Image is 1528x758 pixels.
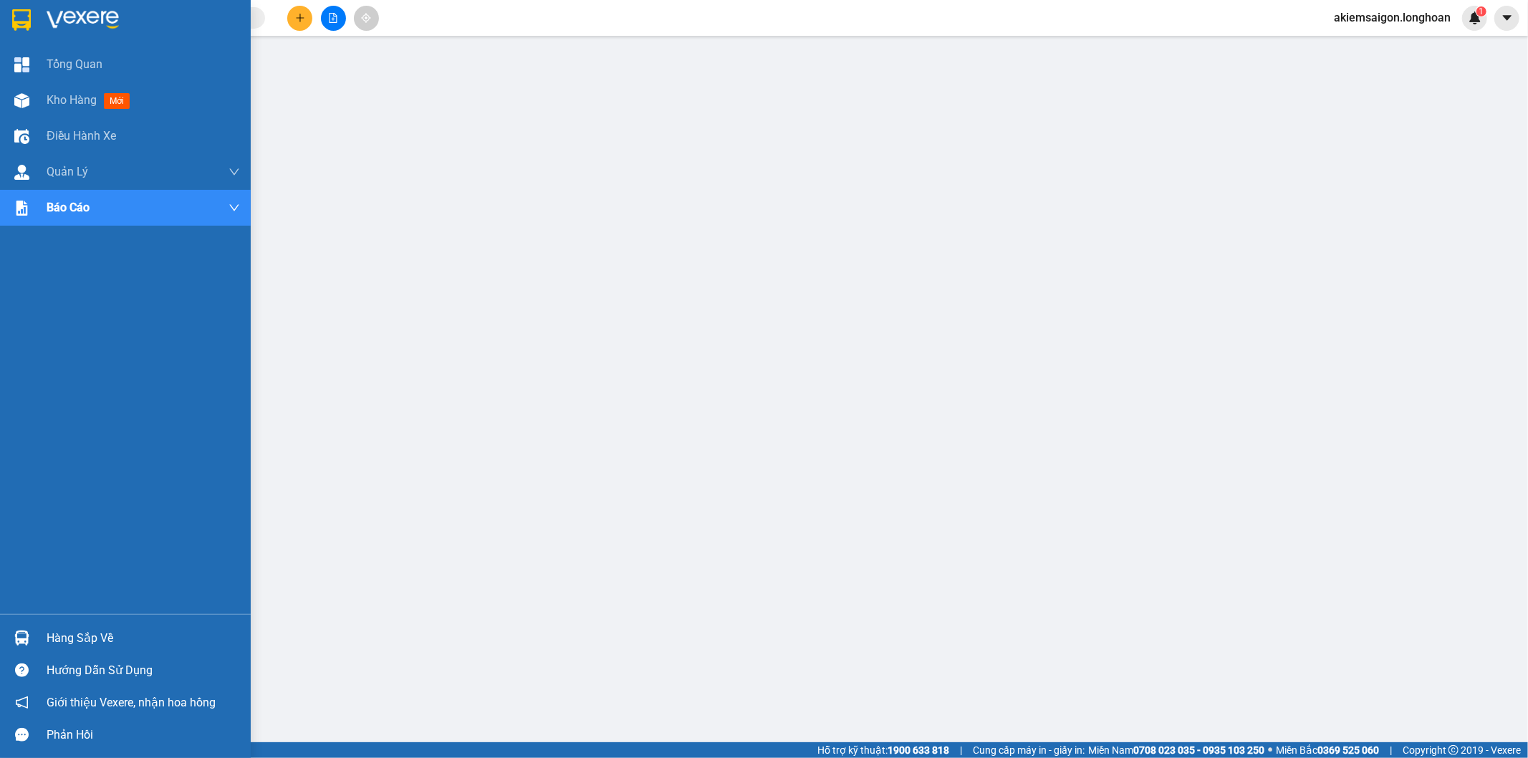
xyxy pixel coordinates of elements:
[817,742,949,758] span: Hỗ trợ kỹ thuật:
[229,166,240,178] span: down
[354,6,379,31] button: aim
[47,127,116,145] span: Điều hành xe
[1317,744,1379,756] strong: 0369 525 060
[328,13,338,23] span: file-add
[321,6,346,31] button: file-add
[14,201,29,216] img: solution-icon
[47,628,240,649] div: Hàng sắp về
[14,57,29,72] img: dashboard-icon
[47,694,216,711] span: Giới thiệu Vexere, nhận hoa hồng
[14,165,29,180] img: warehouse-icon
[47,163,88,181] span: Quản Lý
[1494,6,1519,31] button: caret-down
[1448,745,1459,755] span: copyright
[15,696,29,709] span: notification
[14,630,29,646] img: warehouse-icon
[1501,11,1514,24] span: caret-down
[104,93,130,109] span: mới
[229,202,240,214] span: down
[1390,742,1392,758] span: |
[1268,747,1272,753] span: ⚪️
[47,93,97,107] span: Kho hàng
[1322,9,1462,27] span: akiemsaigon.longhoan
[47,660,240,681] div: Hướng dẫn sử dụng
[15,728,29,742] span: message
[1088,742,1264,758] span: Miền Nam
[287,6,312,31] button: plus
[47,55,102,73] span: Tổng Quan
[1469,11,1481,24] img: icon-new-feature
[1476,6,1486,16] sup: 1
[15,663,29,677] span: question-circle
[1276,742,1379,758] span: Miền Bắc
[973,742,1085,758] span: Cung cấp máy in - giấy in:
[47,724,240,746] div: Phản hồi
[1479,6,1484,16] span: 1
[960,742,962,758] span: |
[888,744,949,756] strong: 1900 633 818
[1133,744,1264,756] strong: 0708 023 035 - 0935 103 250
[14,129,29,144] img: warehouse-icon
[12,9,31,31] img: logo-vxr
[361,13,371,23] span: aim
[14,93,29,108] img: warehouse-icon
[47,198,90,216] span: Báo cáo
[295,13,305,23] span: plus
